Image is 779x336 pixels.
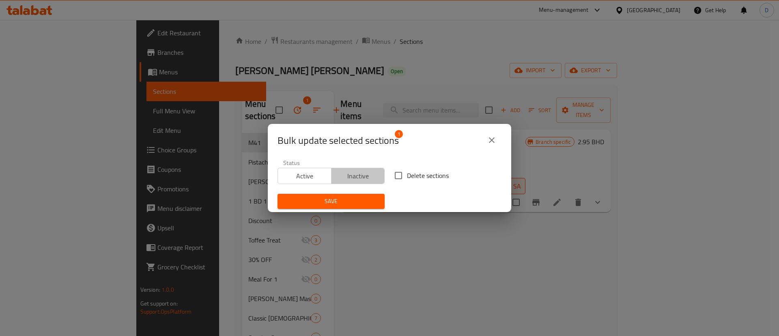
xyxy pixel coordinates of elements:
[331,168,385,184] button: Inactive
[278,168,331,184] button: Active
[335,170,382,182] span: Inactive
[281,170,328,182] span: Active
[482,130,501,150] button: close
[395,130,403,138] span: 1
[278,194,385,209] button: Save
[278,134,399,147] span: Selected section count
[407,171,449,180] span: Delete sections
[284,196,378,206] span: Save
